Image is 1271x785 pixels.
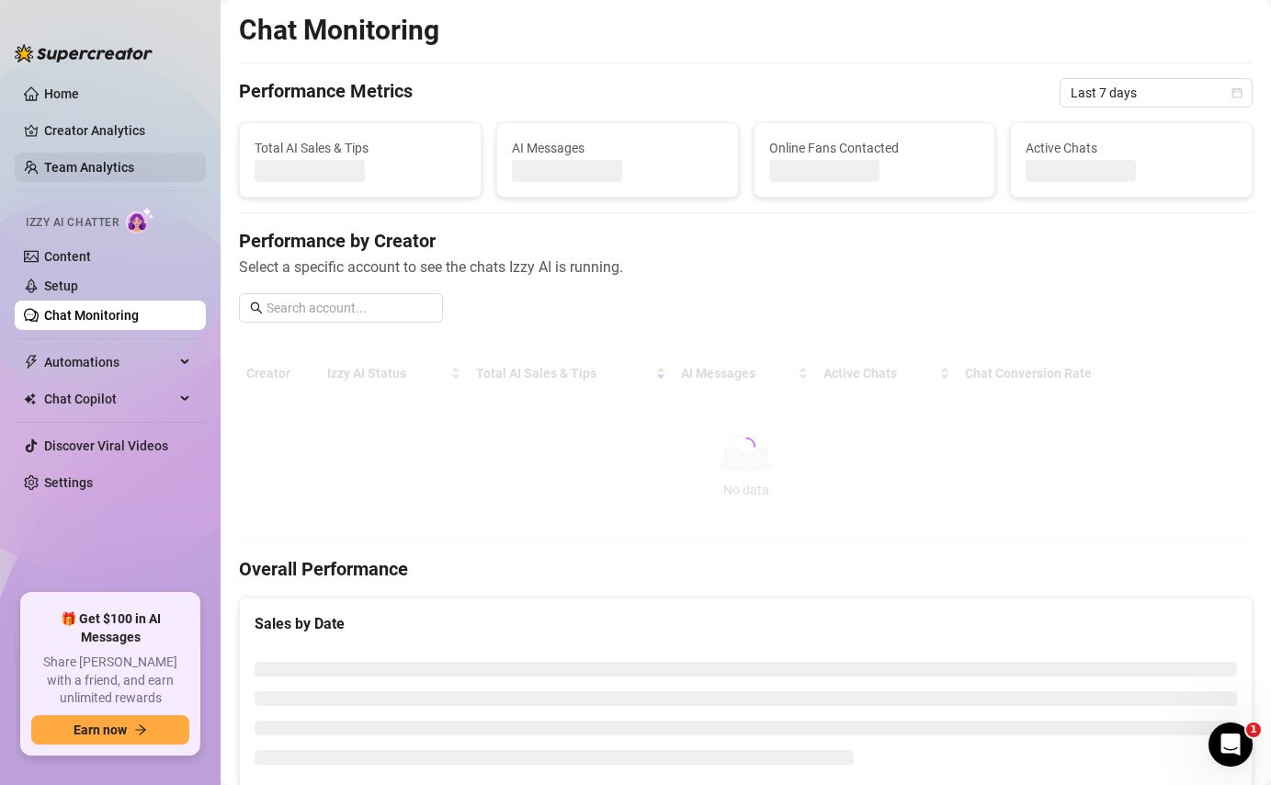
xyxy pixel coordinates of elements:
span: Share [PERSON_NAME] with a friend, and earn unlimited rewards [31,654,189,708]
h2: Chat Monitoring [239,13,439,48]
a: Home [44,86,79,101]
img: Chat Copilot [24,392,36,405]
span: 🎁 Get $100 in AI Messages [31,610,189,646]
span: Earn now [74,722,127,737]
span: Automations [44,347,175,377]
h4: Performance Metrics [239,78,413,108]
a: Setup [44,279,78,293]
span: arrow-right [134,723,147,736]
span: 1 [1246,722,1261,737]
span: Izzy AI Chatter [26,214,119,232]
a: Team Analytics [44,160,134,175]
iframe: Intercom live chat [1209,722,1253,767]
span: thunderbolt [24,355,39,370]
h4: Overall Performance [239,556,1253,582]
input: Search account... [267,298,432,318]
span: Active Chats [1026,138,1237,158]
span: Last 7 days [1071,79,1242,107]
a: Settings [44,475,93,490]
div: Sales by Date [255,612,1237,635]
span: Chat Copilot [44,384,175,414]
h4: Performance by Creator [239,228,1253,254]
span: AI Messages [512,138,723,158]
a: Chat Monitoring [44,308,139,323]
a: Content [44,249,91,264]
img: AI Chatter [126,207,154,233]
a: Creator Analytics [44,116,191,145]
span: Total AI Sales & Tips [255,138,466,158]
button: Earn nowarrow-right [31,715,189,745]
span: Online Fans Contacted [769,138,981,158]
a: Discover Viral Videos [44,438,168,453]
span: search [250,301,263,314]
span: loading [736,438,755,456]
span: calendar [1231,87,1243,98]
img: logo-BBDzfeDw.svg [15,44,153,63]
span: Select a specific account to see the chats Izzy AI is running. [239,256,1253,279]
